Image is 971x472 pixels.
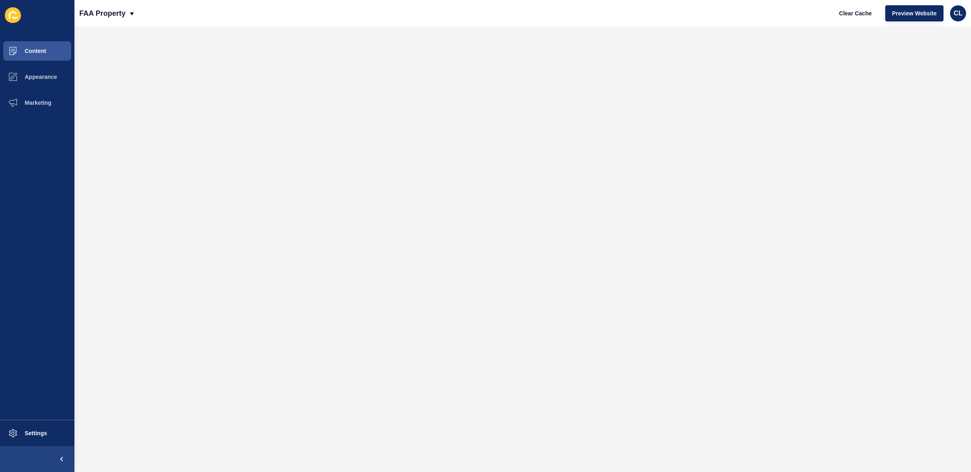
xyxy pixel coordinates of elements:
p: FAA Property [79,3,125,23]
span: CL [954,9,962,17]
span: Preview Website [892,9,937,17]
button: Preview Website [885,5,943,21]
button: Clear Cache [832,5,879,21]
span: Clear Cache [839,9,872,17]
